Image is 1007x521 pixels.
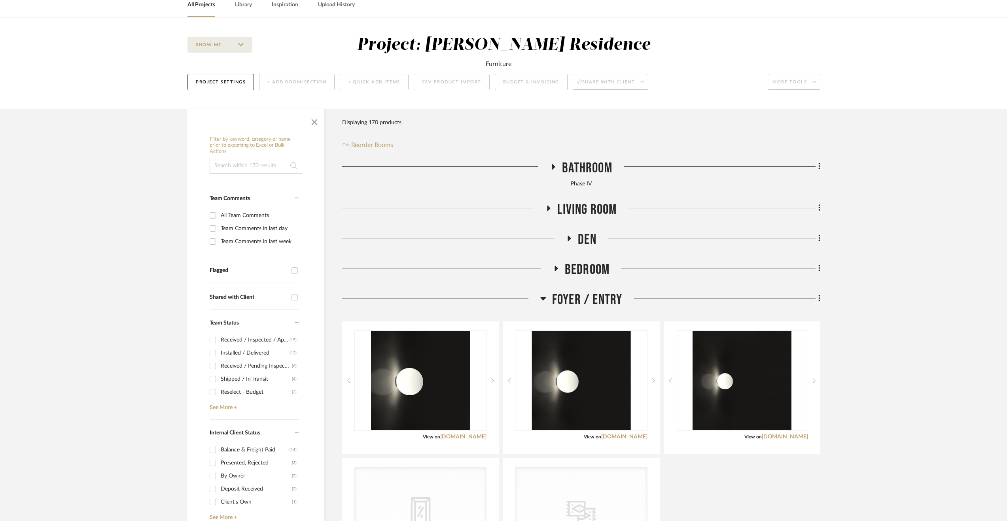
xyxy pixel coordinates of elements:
[342,115,401,130] div: Displaying 170 products
[584,434,601,439] span: View on
[210,267,288,274] div: Flagged
[486,59,511,69] div: Furniture
[292,373,297,385] div: (4)
[221,222,297,235] div: Team Comments in last day
[772,79,807,91] span: More tools
[221,347,290,359] div: Installed / Delivered
[562,160,612,177] span: Bathroom
[221,457,292,469] div: Presented, Rejected
[221,444,290,456] div: Balance & Freight Paid
[342,180,820,189] div: Phase IV
[371,331,470,430] img: Dioscuri
[210,136,302,155] h6: Filter by keyword, category or name prior to exporting to Excel or Bulk Actions
[292,483,297,495] div: (2)
[565,261,609,278] span: Bedroom
[221,235,297,248] div: Team Comments in last week
[577,79,635,91] span: Share with client
[552,291,623,308] span: Foyer / Entry
[762,434,808,440] a: [DOMAIN_NAME]
[601,434,647,440] a: [DOMAIN_NAME]
[292,470,297,482] div: (2)
[221,470,292,482] div: By Owner
[187,74,254,90] button: Project Settings
[307,113,322,128] button: Close
[221,334,290,346] div: Received / Inspected / Approved
[221,360,292,372] div: Received / Pending Inspection
[423,434,440,439] span: View on
[259,74,335,90] button: + Add Room/Section
[221,496,292,508] div: Client's Own
[292,496,297,508] div: (1)
[290,334,297,346] div: (15)
[210,196,250,201] span: Team Comments
[578,231,596,248] span: Den
[210,320,239,326] span: Team Status
[292,457,297,469] div: (3)
[221,483,292,495] div: Deposit Received
[292,360,297,372] div: (6)
[557,201,617,218] span: Living Room
[290,444,297,456] div: (14)
[515,331,647,430] div: 0
[221,373,292,385] div: Shipped / In Transit
[357,37,650,53] div: Project: [PERSON_NAME] Residence
[340,74,409,90] button: + Quick Add Items
[210,294,288,301] div: Shared with Client
[210,430,260,436] span: Internal Client Status
[440,434,486,440] a: [DOMAIN_NAME]
[221,386,292,398] div: Reselect - Budget
[292,386,297,398] div: (3)
[208,398,299,411] a: See More +
[342,140,393,150] button: Reorder Rooms
[744,434,762,439] span: View on
[208,508,299,521] a: See More +
[221,209,297,222] div: All Team Comments
[290,347,297,359] div: (12)
[573,74,649,90] button: Share with client
[414,74,490,90] button: CSV Product Import
[495,74,568,90] button: Budget & Invoicing
[351,140,393,150] span: Reorder Rooms
[532,331,630,430] img: Dioscuri
[210,158,302,174] input: Search within 170 results
[693,331,791,430] img: Dioscuri
[768,74,820,90] button: More tools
